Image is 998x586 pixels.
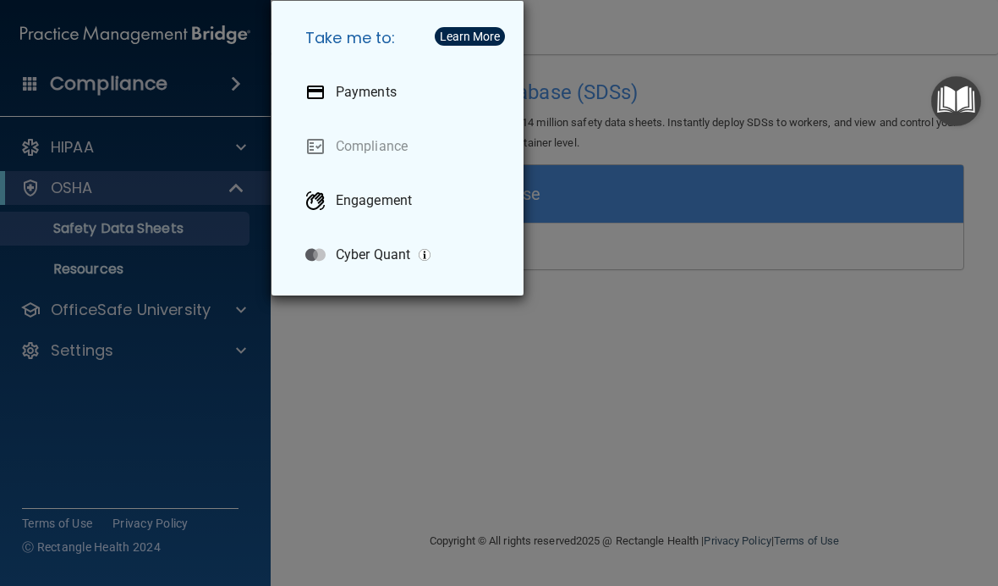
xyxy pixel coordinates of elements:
button: Open Resource Center [931,76,981,126]
a: Engagement [292,177,510,224]
a: Compliance [292,123,510,170]
p: Cyber Quant [336,246,410,263]
p: Payments [336,84,397,101]
div: Learn More [440,30,500,42]
a: Payments [292,69,510,116]
p: Engagement [336,192,412,209]
h5: Take me to: [292,14,510,62]
a: Cyber Quant [292,231,510,279]
button: Learn More [435,27,505,46]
